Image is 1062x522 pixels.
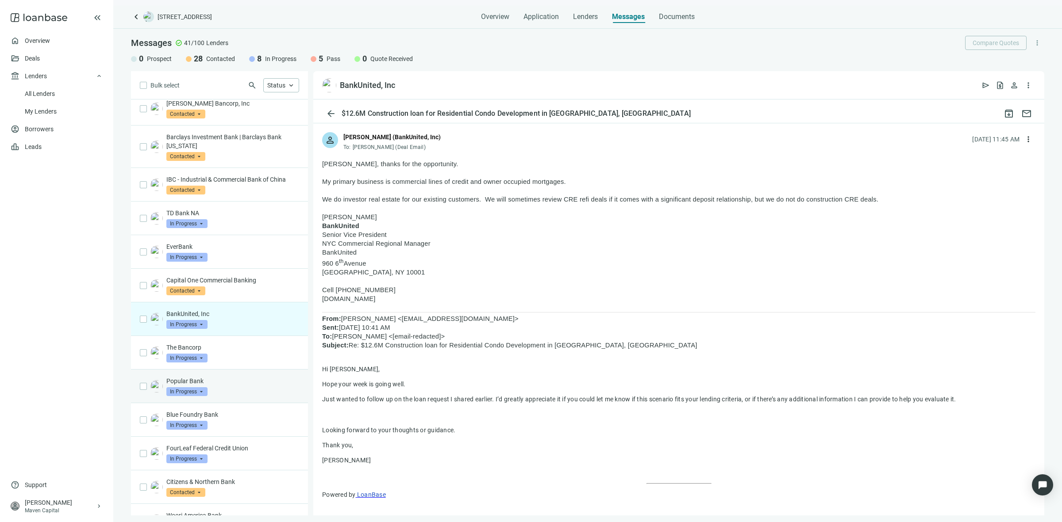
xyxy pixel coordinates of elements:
span: Application [523,12,559,21]
span: In Progress [166,219,208,228]
img: c9ff5703-fe9b-4cef-82e2-7b06025c577a [150,447,163,460]
span: Status [267,82,285,89]
a: My Lenders [25,108,57,115]
span: In Progress [166,387,208,396]
span: In Progress [265,54,296,63]
a: Overview [25,37,50,44]
p: Woori America Bank [166,511,299,520]
span: more_vert [1033,39,1041,47]
p: Blue Foundry Bank [166,410,299,419]
div: Open Intercom Messenger [1032,474,1053,495]
p: EverBank [166,242,299,251]
p: Barclays Investment Bank | Barclays Bank [US_STATE] [166,133,299,150]
span: Contacted [166,286,205,295]
span: In Progress [166,253,208,262]
span: Contacted [166,186,205,194]
a: Deals [25,55,40,62]
span: check_circle [175,39,182,46]
span: arrow_back [326,108,336,119]
span: Lenders [573,12,598,21]
p: Capital One Commercial Banking [166,276,299,285]
button: mail [1018,105,1035,122]
button: person [1007,78,1021,92]
span: Pass [327,54,340,63]
div: To: [343,144,441,151]
span: 0 [139,53,143,64]
span: archive [1004,108,1014,119]
span: In Progress [166,320,208,329]
span: Quote Received [370,54,413,63]
span: more_vert [1024,135,1033,144]
button: more_vert [1021,132,1035,146]
span: keyboard_arrow_up [96,72,103,80]
button: Compare Quotes [965,36,1027,50]
button: more_vert [1030,36,1044,50]
span: 0 [362,53,367,64]
span: Contacted [166,152,205,161]
span: keyboard_arrow_up [287,81,295,89]
span: account_balance [11,72,19,80]
a: Borrowers [25,126,54,133]
span: Lenders [206,38,228,47]
img: 413c227e-c0f6-41ab-8d2f-cdbb7663a11a [150,179,163,191]
div: Maven Capital [25,507,96,514]
span: 28 [194,53,203,64]
span: [STREET_ADDRESS] [158,12,212,21]
img: 2cbe36fd-62e2-470a-a228-3f5ee6a9a64a [150,279,163,292]
span: keyboard_arrow_right [96,503,103,510]
div: [PERSON_NAME] (BankUnited, Inc) [343,132,441,142]
span: In Progress [166,454,208,463]
span: Lenders [25,67,47,85]
button: request_quote [993,78,1007,92]
p: The Bancorp [166,343,299,352]
span: 8 [257,53,262,64]
img: 7a8e883c-29d7-4212-b92f-5c102c255938 [150,246,163,258]
span: Contacted [206,54,235,63]
span: Overview [481,12,509,21]
span: Contacted [166,110,205,118]
span: search [248,81,257,90]
span: 41/100 [184,38,204,47]
div: BankUnited, Inc [340,80,395,91]
p: Citizens & Northern Bank [166,477,299,486]
button: send [979,78,993,92]
span: 5 [319,53,323,64]
span: Messages [612,12,645,21]
span: [PERSON_NAME] (Deal Email) [353,144,426,150]
span: Prospect [147,54,172,63]
img: deal-logo [143,11,154,22]
img: 22c0c756-752d-4072-b9f7-266bf648b86f [150,414,163,426]
p: TD Bank NA [166,209,299,217]
span: Support [25,480,47,489]
a: All Lenders [25,90,55,97]
button: archive [1000,105,1018,122]
img: f61ec829-67a9-4458-8f8e-5d52e75fbfc9.png [150,380,163,392]
span: help [11,480,19,489]
p: BankUnited, Inc [166,309,299,318]
span: person [11,502,19,511]
span: Bulk select [150,80,180,90]
img: 84d10de0-9b6e-4a0d-801e-8242029ca7e2.png [150,212,163,225]
span: mail [1021,108,1032,119]
button: arrow_back [322,105,340,122]
img: bc730ffc-dd73-42e0-91e3-ca0f4e5f3e92 [150,313,163,325]
span: Documents [659,12,695,21]
span: In Progress [166,421,208,430]
button: more_vert [1021,78,1035,92]
span: more_vert [1024,81,1033,90]
img: 11a85832-d3eb-4070-892f-413a551ae750 [150,347,163,359]
img: c1c94748-0463-41cd-98e2-4d767889c539 [150,141,163,153]
span: send [981,81,990,90]
span: person [1010,81,1019,90]
div: $12.6M Construction loan for Residential Condo Development in [GEOGRAPHIC_DATA], [GEOGRAPHIC_DATA] [340,109,693,118]
p: Popular Bank [166,377,299,385]
a: keyboard_arrow_left [131,11,142,22]
button: keyboard_double_arrow_left [92,12,103,23]
p: [PERSON_NAME] Bancorp, Inc [166,99,299,108]
p: IBC - Industrial & Commercial Bank of China [166,175,299,184]
img: 379a8726-9a6f-4dbe-b729-cd77c4aec963 [150,103,163,115]
span: Messages [131,38,172,48]
img: c1e9166e-fda3-4b29-970c-8bfecd03a005 [150,481,163,493]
